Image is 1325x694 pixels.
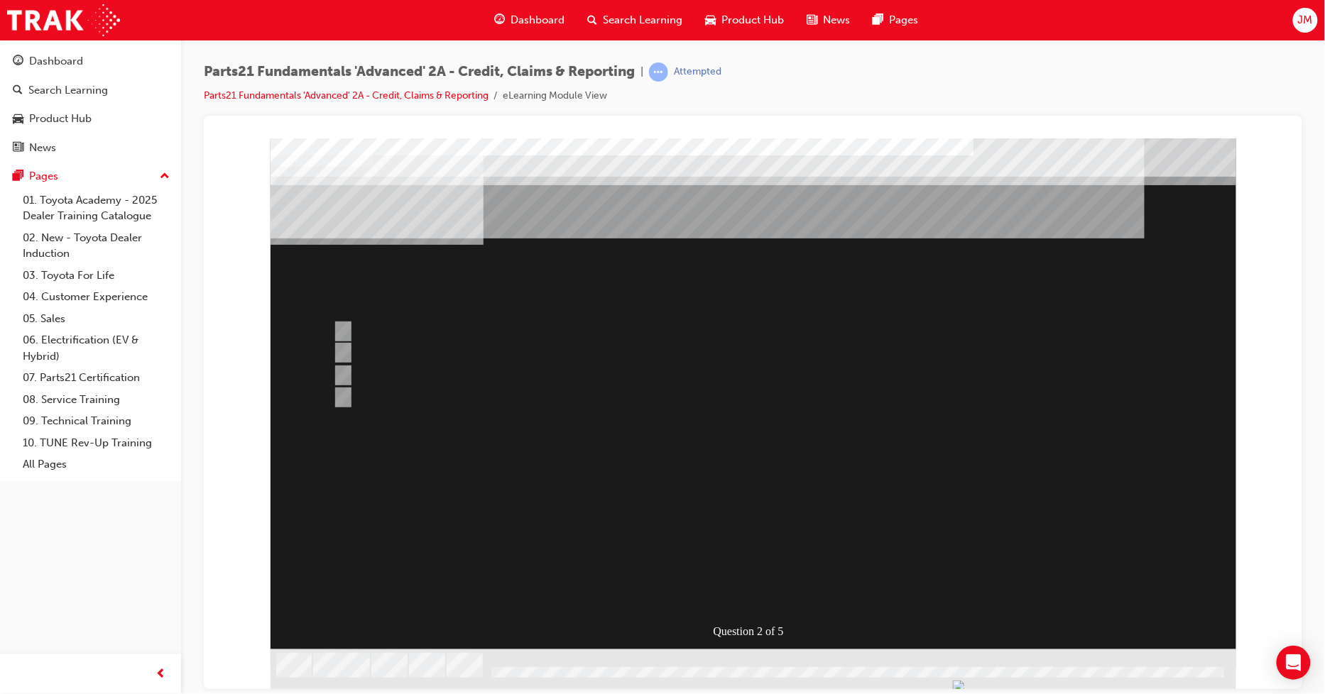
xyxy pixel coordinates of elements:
[13,170,23,183] span: pages-icon
[649,62,668,82] span: learningRecordVerb_ATTEMPT-icon
[6,45,175,163] button: DashboardSearch LearningProduct HubNews
[604,12,683,28] span: Search Learning
[484,6,577,35] a: guage-iconDashboard
[796,6,862,35] a: news-iconNews
[7,4,120,36] img: Trak
[17,367,175,389] a: 07. Parts21 Certification
[640,64,643,80] span: |
[29,140,56,156] div: News
[204,89,489,101] a: Parts21 Fundamentals 'Advanced' 2A - Credit, Claims & Reporting
[6,135,175,161] a: News
[807,11,818,29] span: news-icon
[17,189,175,227] a: 01. Toyota Academy - 2025 Dealer Training Catalogue
[1298,12,1313,28] span: JM
[873,11,884,29] span: pages-icon
[706,11,716,29] span: car-icon
[156,666,167,683] span: prev-icon
[17,329,175,367] a: 06. Electrification (EV & Hybrid)
[13,113,23,126] span: car-icon
[694,6,796,35] a: car-iconProduct Hub
[29,168,58,184] div: Pages
[738,542,1020,553] div: Progress, Slide 1 of 54
[17,389,175,411] a: 08. Service Training
[824,12,851,28] span: News
[511,12,565,28] span: Dashboard
[722,12,785,28] span: Product Hub
[29,111,92,127] div: Product Hub
[29,53,83,70] div: Dashboard
[13,142,23,155] span: news-icon
[17,453,175,475] a: All Pages
[17,432,175,454] a: 10. TUNE Rev-Up Training
[495,11,506,29] span: guage-icon
[862,6,930,35] a: pages-iconPages
[674,65,721,79] div: Attempted
[160,167,170,186] span: up-icon
[1277,646,1311,680] div: Open Intercom Messenger
[588,11,598,29] span: search-icon
[577,6,694,35] a: search-iconSearch Learning
[738,542,1020,553] img: Thumb.png
[13,84,23,97] span: search-icon
[503,88,607,104] li: eLearning Module View
[6,48,175,75] a: Dashboard
[17,286,175,308] a: 04. Customer Experience
[6,163,175,189] button: Pages
[1293,8,1318,33] button: JM
[204,64,635,80] span: Parts21 Fundamentals 'Advanced' 2A - Credit, Claims & Reporting
[17,308,175,330] a: 05. Sales
[6,106,175,132] a: Product Hub
[17,265,175,287] a: 03. Toyota For Life
[17,227,175,265] a: 02. New - Toyota Dealer Induction
[17,410,175,432] a: 09. Technical Training
[13,55,23,68] span: guage-icon
[28,82,108,99] div: Search Learning
[890,12,919,28] span: Pages
[6,77,175,104] a: Search Learning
